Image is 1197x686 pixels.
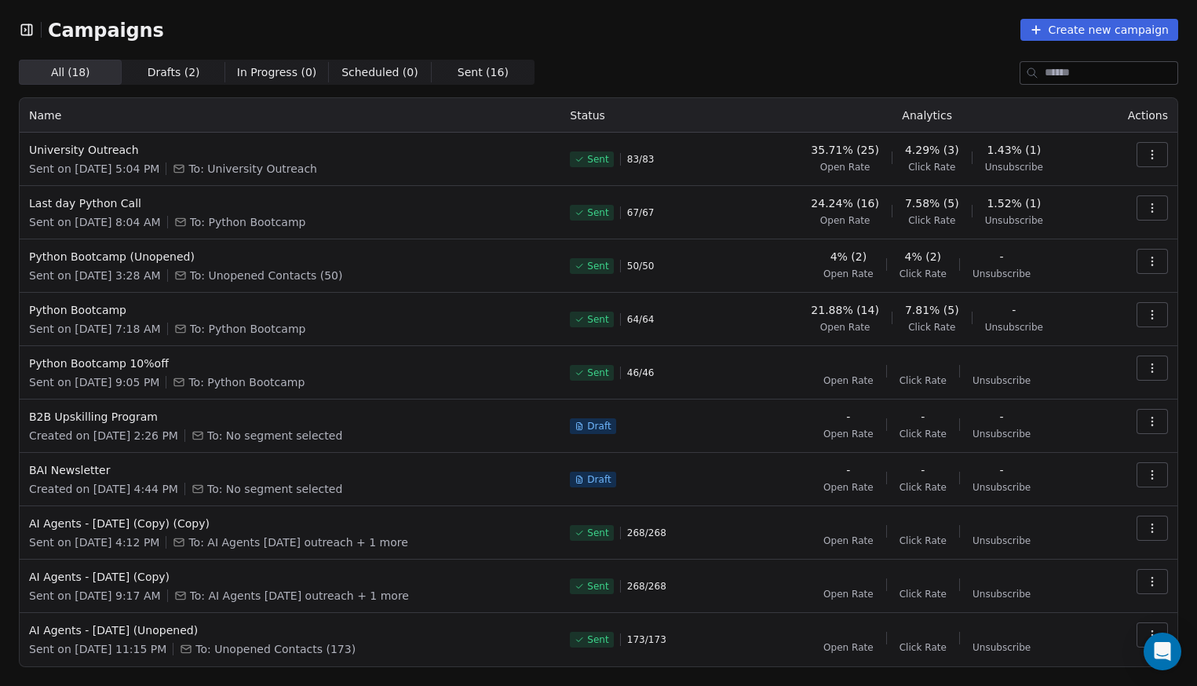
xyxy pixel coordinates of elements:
span: AI Agents - [DATE] (Copy) [29,569,551,585]
span: University Outreach [29,142,551,158]
span: - [1000,462,1004,478]
span: - [1000,409,1004,425]
span: Open Rate [823,535,874,547]
span: To: Unopened Contacts (50) [190,268,343,283]
th: Name [20,98,560,133]
span: Sent [587,153,608,166]
span: Click Rate [900,268,947,280]
span: To: No segment selected [207,428,342,443]
span: 268 / 268 [627,527,666,539]
span: - [921,409,925,425]
th: Actions [1097,98,1177,133]
span: 67 / 67 [627,206,655,219]
span: Open Rate [823,588,874,600]
span: Click Rate [900,374,947,387]
span: - [846,462,850,478]
span: Sent on [DATE] 5:04 PM [29,161,159,177]
span: Open Rate [820,321,870,334]
span: Created on [DATE] 2:26 PM [29,428,178,443]
span: AI Agents - [DATE] (Copy) (Copy) [29,516,551,531]
span: Scheduled ( 0 ) [341,64,418,81]
span: 24.24% (16) [811,195,879,211]
span: Campaigns [48,19,164,41]
span: Click Rate [900,588,947,600]
span: Sent on [DATE] 4:12 PM [29,535,159,550]
span: Unsubscribe [973,374,1031,387]
span: Draft [587,473,611,486]
span: 50 / 50 [627,260,655,272]
span: To: Python Bootcamp [190,321,306,337]
span: Click Rate [908,321,955,334]
span: 83 / 83 [627,153,655,166]
span: - [921,462,925,478]
span: 21.88% (14) [811,302,879,318]
span: Sent on [DATE] 9:17 AM [29,588,161,604]
div: Open Intercom Messenger [1144,633,1181,670]
span: 4% (2) [905,249,942,265]
span: In Progress ( 0 ) [237,64,317,81]
span: Python Bootcamp 10%off [29,356,551,371]
span: Open Rate [823,428,874,440]
span: To: Python Bootcamp [188,374,305,390]
span: Click Rate [900,641,947,654]
span: 35.71% (25) [811,142,879,158]
span: Unsubscribe [973,535,1031,547]
span: Unsubscribe [985,161,1043,173]
span: Unsubscribe [973,481,1031,494]
span: Sent on [DATE] 9:05 PM [29,374,159,390]
span: - [1000,249,1004,265]
span: Unsubscribe [985,214,1043,227]
span: Click Rate [908,214,955,227]
span: Unsubscribe [973,428,1031,440]
span: Open Rate [823,641,874,654]
span: Sent on [DATE] 7:18 AM [29,321,161,337]
span: Created on [DATE] 4:44 PM [29,481,178,497]
span: Sent ( 16 ) [458,64,509,81]
span: Unsubscribe [973,588,1031,600]
span: Click Rate [900,428,947,440]
span: To: Unopened Contacts (173) [195,641,356,657]
span: Click Rate [900,481,947,494]
span: Sent on [DATE] 11:15 PM [29,641,166,657]
span: Click Rate [900,535,947,547]
button: Create new campaign [1020,19,1178,41]
span: 64 / 64 [627,313,655,326]
span: Drafts ( 2 ) [148,64,200,81]
span: Sent [587,367,608,379]
span: Unsubscribe [973,641,1031,654]
span: Unsubscribe [985,321,1043,334]
span: Sent [587,527,608,539]
span: 268 / 268 [627,580,666,593]
span: Open Rate [820,214,870,227]
span: Open Rate [823,374,874,387]
span: 173 / 173 [627,633,666,646]
span: 1.43% (1) [987,142,1041,158]
span: To: Python Bootcamp [190,214,306,230]
span: To: No segment selected [207,481,342,497]
span: 7.81% (5) [905,302,959,318]
span: Open Rate [823,268,874,280]
span: Sent [587,580,608,593]
span: AI Agents - [DATE] (Unopened) [29,622,551,638]
span: B2B Upskilling Program [29,409,551,425]
span: 4% (2) [830,249,867,265]
span: Sent [587,313,608,326]
span: 7.58% (5) [905,195,959,211]
span: 1.52% (1) [987,195,1041,211]
span: 4.29% (3) [905,142,959,158]
span: To: AI Agents May 2025 outreach + 1 more [190,588,409,604]
span: Open Rate [820,161,870,173]
span: - [846,409,850,425]
span: 46 / 46 [627,367,655,379]
span: Sent [587,260,608,272]
span: Sent on [DATE] 8:04 AM [29,214,161,230]
span: Unsubscribe [973,268,1031,280]
span: - [1012,302,1016,318]
span: Click Rate [908,161,955,173]
span: Python Bootcamp (Unopened) [29,249,551,265]
span: To: University Outreach [188,161,317,177]
th: Analytics [757,98,1097,133]
span: Python Bootcamp [29,302,551,318]
span: Sent [587,633,608,646]
span: Sent [587,206,608,219]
